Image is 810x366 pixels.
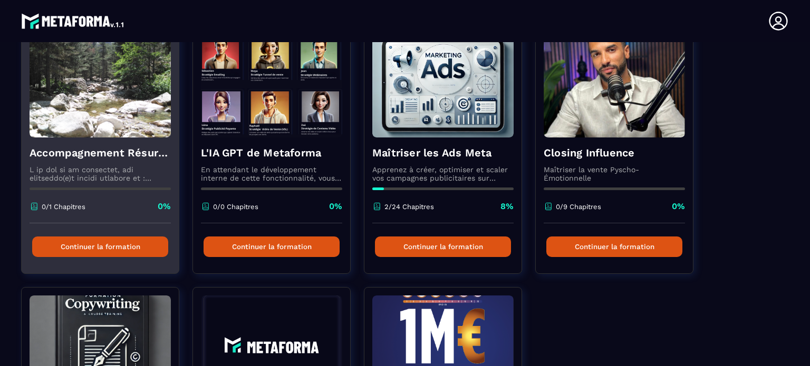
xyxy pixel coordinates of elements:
button: Continuer la formation [546,236,682,257]
p: 0% [329,201,342,212]
img: formation-background [201,32,342,137]
p: 0% [158,201,171,212]
p: L ip dol si am consectet, adi elitseddo(e)t incidi utlabore et : Doloremagn ali enimadmini veniam... [30,165,171,182]
img: formation-background [372,32,514,137]
button: Continuer la formation [375,236,511,257]
p: 0/9 Chapitres [556,203,601,211]
a: formation-backgroundMaîtriser les Ads MetaApprenez à créer, optimiser et scaler vos campagnes pub... [364,24,535,287]
button: Continuer la formation [204,236,340,257]
a: formation-backgroundClosing InfluenceMaîtriser la vente Pyscho-Émotionnelle0/9 Chapitres0%Continu... [535,24,707,287]
p: 0/0 Chapitres [213,203,258,211]
p: Apprenez à créer, optimiser et scaler vos campagnes publicitaires sur Facebook et Instagram. [372,165,514,182]
button: Continuer la formation [32,236,168,257]
h4: L'IA GPT de Metaforma [201,145,342,160]
p: 0% [672,201,685,212]
p: 0/1 Chapitres [42,203,85,211]
a: formation-backgroundL'IA GPT de MetaformaEn attendant le développement interne de cette fonctionn... [192,24,364,287]
a: formation-backgroundAccompagnement Résurgence "6 mois pour sortir du burn-out et retrouver forces... [21,24,192,287]
p: En attendant le développement interne de cette fonctionnalité, vous pouvez déjà l’utiliser avec C... [201,165,342,182]
p: 8% [500,201,514,212]
p: 2/24 Chapitres [384,203,434,211]
h4: Accompagnement Résurgence "6 mois pour sortir du burn-out et retrouver forces et équilibre" [30,145,171,160]
img: formation-background [544,32,685,137]
p: Maîtriser la vente Pyscho-Émotionnelle [544,165,685,182]
h4: Maîtriser les Ads Meta [372,145,514,160]
h4: Closing Influence [544,145,685,160]
img: logo [21,11,126,32]
img: formation-background [30,32,171,137]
